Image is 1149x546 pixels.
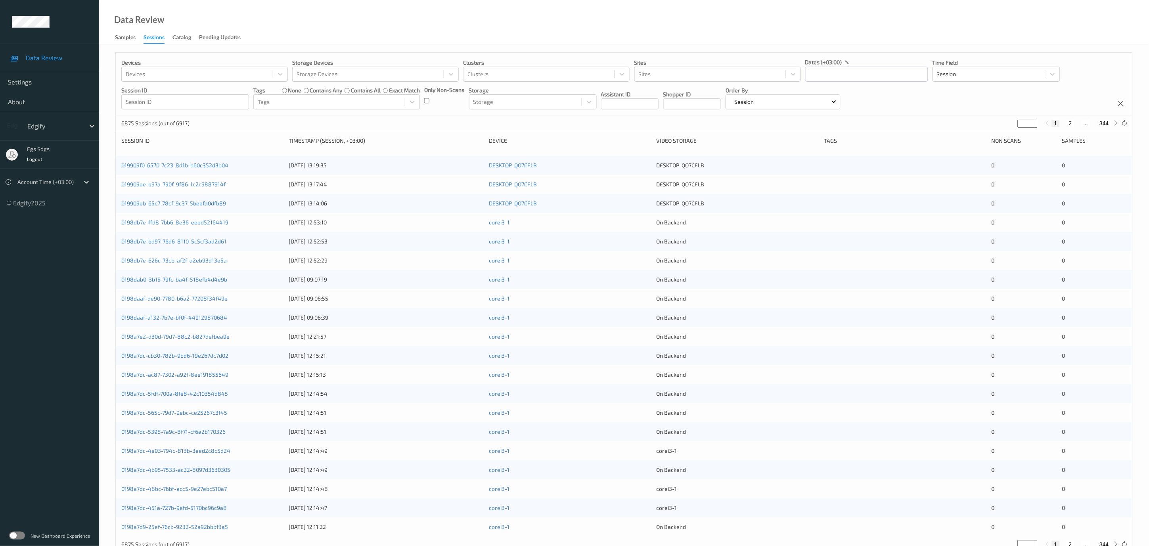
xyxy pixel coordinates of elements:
[489,523,509,530] a: corei3-1
[351,86,381,94] label: contains all
[489,238,509,245] a: corei3-1
[289,352,483,360] div: [DATE] 12:15:21
[289,390,483,398] div: [DATE] 12:14:54
[489,504,509,511] a: corei3-1
[992,504,995,511] span: 0
[389,86,420,94] label: exact match
[489,428,509,435] a: corei3-1
[121,409,227,416] a: 0198a7dc-565c-79d7-9ebc-ce25267c3f45
[289,218,483,226] div: [DATE] 12:53:10
[121,219,228,226] a: 0198db7e-ffd8-7bb6-8e36-eeed52164419
[289,466,483,474] div: [DATE] 12:14:49
[1062,257,1065,264] span: 0
[121,257,227,264] a: 0198db7e-626c-73cb-af2f-a2eb93d13e5a
[289,314,483,322] div: [DATE] 09:06:39
[115,33,136,43] div: Samples
[657,333,819,341] div: On Backend
[489,333,509,340] a: corei3-1
[121,59,288,67] p: Devices
[489,485,509,492] a: corei3-1
[992,219,995,226] span: 0
[289,137,483,145] div: Timestamp (Session, +03:00)
[489,276,509,283] a: corei3-1
[289,447,483,455] div: [DATE] 12:14:49
[1062,276,1065,283] span: 0
[657,466,819,474] div: On Backend
[657,199,819,207] div: DESKTOP-QO7CFLB
[1062,238,1065,245] span: 0
[1062,314,1065,321] span: 0
[1067,120,1074,127] button: 2
[489,257,509,264] a: corei3-1
[489,295,509,302] a: corei3-1
[1062,409,1065,416] span: 0
[289,276,483,284] div: [DATE] 09:07:19
[992,257,995,264] span: 0
[657,352,819,360] div: On Backend
[992,333,995,340] span: 0
[1062,390,1065,397] span: 0
[121,447,230,454] a: 0198a7dc-4e03-794c-813b-3eed2c8c5d24
[657,371,819,379] div: On Backend
[121,371,228,378] a: 0198a7dc-ac87-7302-a92f-8ee191855649
[144,33,165,44] div: Sessions
[657,276,819,284] div: On Backend
[121,295,228,302] a: 0198daaf-de90-7780-b6a2-77208f34f49e
[424,86,464,94] p: Only Non-Scans
[992,371,995,378] span: 0
[463,59,630,67] p: Clusters
[726,86,841,94] p: Order By
[992,181,995,188] span: 0
[805,58,842,66] p: dates (+03:00)
[121,86,249,94] p: Session ID
[121,314,227,321] a: 0198daaf-a132-7b7e-bf0f-449129870684
[1062,352,1065,359] span: 0
[121,504,227,511] a: 0198a7dc-451a-727b-9efd-5170bc96c9a8
[289,257,483,264] div: [DATE] 12:52:29
[121,466,230,473] a: 0198a7dc-4b95-7533-ac22-8097d3630305
[657,523,819,531] div: On Backend
[992,428,995,435] span: 0
[1062,371,1065,378] span: 0
[992,466,995,473] span: 0
[992,162,995,169] span: 0
[289,333,483,341] div: [DATE] 12:21:57
[1062,447,1065,454] span: 0
[1062,219,1065,226] span: 0
[657,504,819,512] div: corei3-1
[489,371,509,378] a: corei3-1
[289,485,483,493] div: [DATE] 12:14:48
[489,181,537,188] a: DESKTOP-QO7CFLB
[121,200,226,207] a: 019909eb-65c7-78cf-9c37-5beefa0dfb89
[657,295,819,303] div: On Backend
[1062,181,1065,188] span: 0
[489,447,509,454] a: corei3-1
[992,409,995,416] span: 0
[992,137,1056,145] div: Non Scans
[657,447,819,455] div: corei3-1
[289,371,483,379] div: [DATE] 12:15:13
[121,238,226,245] a: 0198db7e-bd97-76d6-8110-5c5cf3ad2d61
[253,86,265,94] p: Tags
[121,428,226,435] a: 0198a7dc-5398-7a9c-8f71-cf6a2b170326
[121,162,228,169] a: 019909f0-6570-7c23-8d1b-b60c352d3b04
[992,200,995,207] span: 0
[1052,120,1060,127] button: 1
[992,238,995,245] span: 0
[1062,504,1065,511] span: 0
[288,86,301,94] label: none
[992,447,995,454] span: 0
[121,181,226,188] a: 019909ee-b97a-790f-9f86-1c2c9887914f
[172,33,191,43] div: Catalog
[634,59,801,67] p: Sites
[121,333,230,340] a: 0198a7e2-d30d-79d7-88c2-b827defbea9e
[1062,295,1065,302] span: 0
[121,390,228,397] a: 0198a7dc-5fdf-700a-8fe8-42c10354d845
[657,428,819,436] div: On Backend
[657,314,819,322] div: On Backend
[469,86,597,94] p: Storage
[663,90,721,98] p: Shopper ID
[489,466,509,473] a: corei3-1
[1062,428,1065,435] span: 0
[289,180,483,188] div: [DATE] 13:17:44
